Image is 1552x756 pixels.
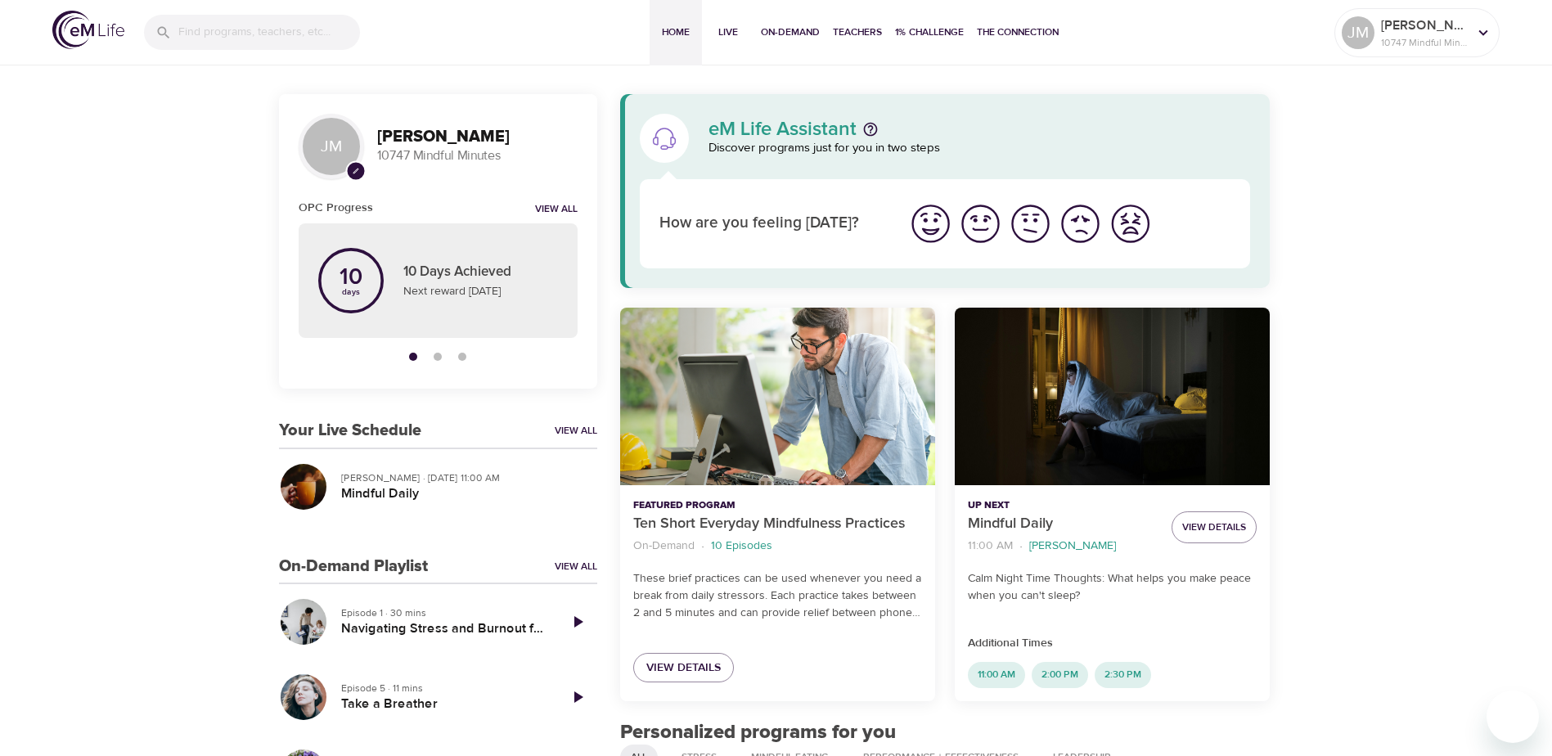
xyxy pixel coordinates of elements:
[659,212,886,236] p: How are you feeling [DATE]?
[968,668,1025,682] span: 11:00 AM
[968,498,1158,513] p: Up Next
[279,557,428,576] h3: On-Demand Playlist
[968,513,1158,535] p: Mindful Daily
[279,421,421,440] h3: Your Live Schedule
[1058,201,1103,246] img: bad
[711,538,772,555] p: 10 Episodes
[535,203,578,217] a: View all notifications
[279,673,328,722] button: Take a Breather
[968,538,1013,555] p: 11:00 AM
[620,308,935,485] button: Ten Short Everyday Mindfulness Practices
[1095,668,1151,682] span: 2:30 PM
[968,535,1158,557] nav: breadcrumb
[656,24,695,41] span: Home
[956,199,1005,249] button: I'm feeling good
[403,283,558,300] p: Next reward [DATE]
[1008,201,1053,246] img: ok
[341,605,545,620] p: Episode 1 · 30 mins
[1032,662,1088,688] div: 2:00 PM
[709,119,857,139] p: eM Life Assistant
[1032,668,1088,682] span: 2:00 PM
[52,11,124,49] img: logo
[299,114,364,179] div: JM
[1487,691,1539,743] iframe: Button to launch messaging window
[341,620,545,637] h5: Navigating Stress and Burnout for Teachers and School Staff
[761,24,820,41] span: On-Demand
[558,677,597,717] a: Play Episode
[1019,535,1023,557] li: ·
[340,266,362,289] p: 10
[968,570,1257,605] p: Calm Night Time Thoughts: What helps you make peace when you can't sleep?
[1095,662,1151,688] div: 2:30 PM
[341,695,545,713] h5: Take a Breather
[377,128,578,146] h3: [PERSON_NAME]
[633,538,695,555] p: On-Demand
[1055,199,1105,249] button: I'm feeling bad
[555,560,597,574] a: View All
[1105,199,1155,249] button: I'm feeling worst
[279,597,328,646] button: Navigating Stress and Burnout for Teachers and School Staff
[341,470,584,485] p: [PERSON_NAME] · [DATE] 11:00 AM
[341,485,584,502] h5: Mindful Daily
[1381,16,1468,35] p: [PERSON_NAME]
[977,24,1059,41] span: The Connection
[908,201,953,246] img: great
[633,570,922,622] p: These brief practices can be used whenever you need a break from daily stressors. Each practice t...
[895,24,964,41] span: 1% Challenge
[340,289,362,295] p: days
[633,535,922,557] nav: breadcrumb
[1005,199,1055,249] button: I'm feeling ok
[955,308,1270,485] button: Mindful Daily
[299,199,373,217] h6: OPC Progress
[701,535,704,557] li: ·
[709,24,748,41] span: Live
[178,15,360,50] input: Find programs, teachers, etc...
[1182,519,1246,536] span: View Details
[833,24,882,41] span: Teachers
[403,262,558,283] p: 10 Days Achieved
[958,201,1003,246] img: good
[1108,201,1153,246] img: worst
[968,635,1257,652] p: Additional Times
[1381,35,1468,50] p: 10747 Mindful Minutes
[651,125,677,151] img: eM Life Assistant
[341,681,545,695] p: Episode 5 · 11 mins
[620,721,1271,745] h2: Personalized programs for you
[906,199,956,249] button: I'm feeling great
[968,662,1025,688] div: 11:00 AM
[1342,16,1374,49] div: JM
[1172,511,1257,543] button: View Details
[555,424,597,438] a: View All
[633,653,734,683] a: View Details
[646,658,721,678] span: View Details
[633,513,922,535] p: Ten Short Everyday Mindfulness Practices
[558,602,597,641] a: Play Episode
[377,146,578,165] p: 10747 Mindful Minutes
[709,139,1251,158] p: Discover programs just for you in two steps
[633,498,922,513] p: Featured Program
[1029,538,1116,555] p: [PERSON_NAME]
